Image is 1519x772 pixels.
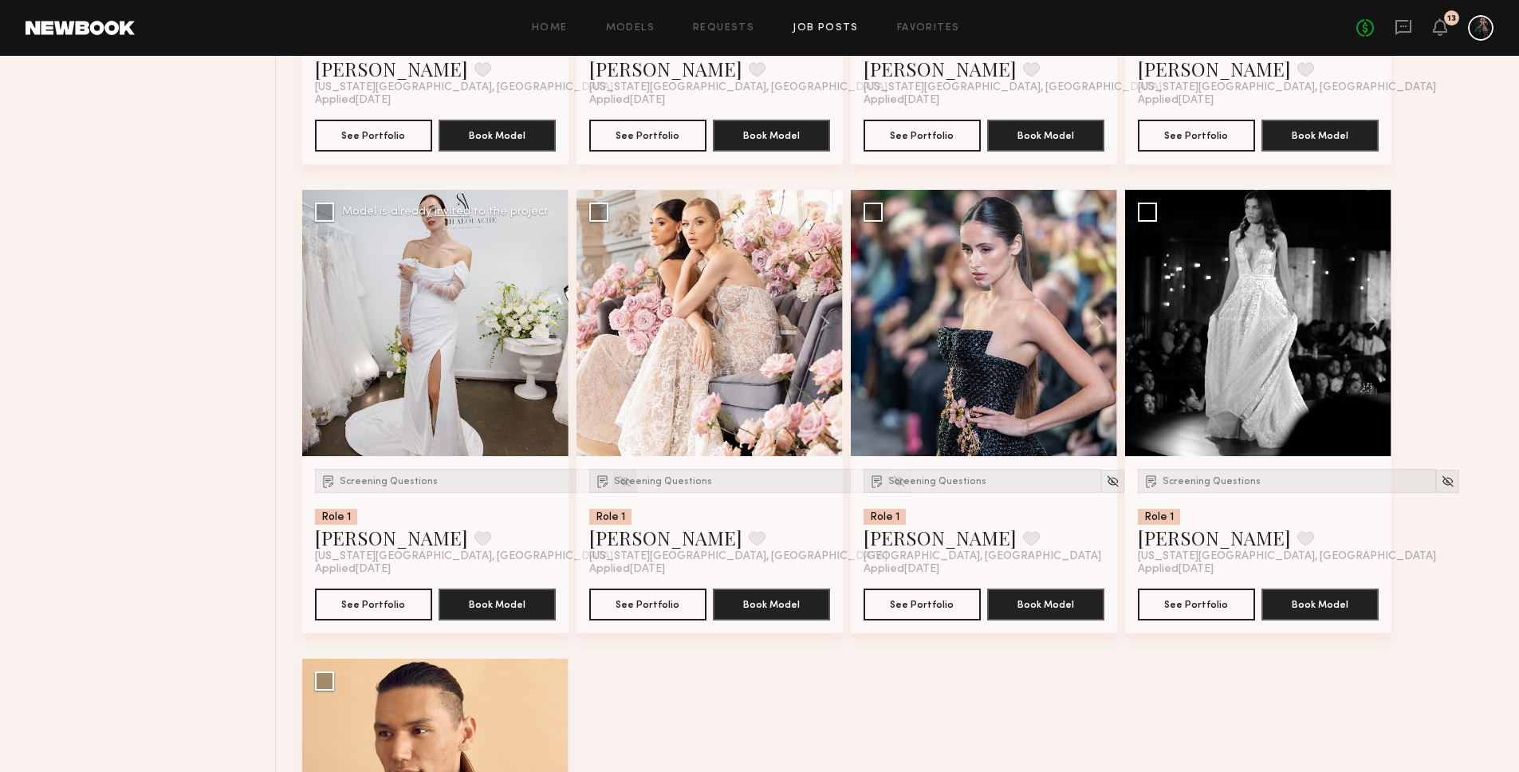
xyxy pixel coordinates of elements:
a: Book Model [439,597,556,610]
span: Screening Questions [614,477,712,486]
div: Applied [DATE] [589,563,830,576]
span: [US_STATE][GEOGRAPHIC_DATA], [GEOGRAPHIC_DATA] [864,81,1162,94]
div: Applied [DATE] [864,563,1104,576]
button: Book Model [1261,120,1379,152]
button: See Portfolio [1138,120,1255,152]
div: Applied [DATE] [589,94,830,107]
div: Role 1 [864,509,906,525]
button: See Portfolio [315,120,432,152]
span: Screening Questions [340,477,438,486]
div: Applied [DATE] [864,94,1104,107]
a: [PERSON_NAME] [1138,525,1291,550]
div: Applied [DATE] [315,563,556,576]
a: Requests [693,23,754,33]
button: Book Model [987,589,1104,620]
a: Book Model [987,597,1104,610]
img: Submission Icon [595,473,611,489]
a: Book Model [713,597,830,610]
span: Screening Questions [1163,477,1261,486]
a: [PERSON_NAME] [864,56,1017,81]
div: Applied [DATE] [315,94,556,107]
button: See Portfolio [589,120,706,152]
img: Submission Icon [1143,473,1159,489]
button: Book Model [1261,589,1379,620]
button: Book Model [713,589,830,620]
span: Screening Questions [888,477,986,486]
span: [US_STATE][GEOGRAPHIC_DATA], [GEOGRAPHIC_DATA] [1138,81,1436,94]
div: Model is already to the project [342,207,549,218]
a: Book Model [987,128,1104,141]
img: Unhide Model [1441,475,1454,488]
span: [US_STATE][GEOGRAPHIC_DATA], [GEOGRAPHIC_DATA] [315,550,613,563]
button: See Portfolio [1138,589,1255,620]
a: [PERSON_NAME] [315,56,468,81]
img: Unhide Model [1106,475,1120,488]
button: Book Model [439,120,556,152]
div: Role 1 [1138,509,1180,525]
span: [US_STATE][GEOGRAPHIC_DATA], [GEOGRAPHIC_DATA] [315,81,613,94]
a: [PERSON_NAME] [864,525,1017,550]
a: [PERSON_NAME] [589,525,742,550]
button: See Portfolio [589,589,706,620]
a: Book Model [439,128,556,141]
a: Book Model [1261,128,1379,141]
img: Submission Icon [869,473,885,489]
span: [US_STATE][GEOGRAPHIC_DATA], [GEOGRAPHIC_DATA] [589,81,887,94]
a: Favorites [897,23,960,33]
div: Applied [DATE] [1138,94,1379,107]
a: Home [532,23,568,33]
a: Book Model [1261,597,1379,610]
a: Models [606,23,655,33]
button: Book Model [439,589,556,620]
img: Submission Icon [321,473,336,489]
a: Book Model [713,128,830,141]
span: [US_STATE][GEOGRAPHIC_DATA], [GEOGRAPHIC_DATA] [589,550,887,563]
div: Applied [DATE] [1138,563,1379,576]
button: Book Model [713,120,830,152]
div: Role 1 [315,509,357,525]
span: [US_STATE][GEOGRAPHIC_DATA], [GEOGRAPHIC_DATA] [1138,550,1436,563]
button: Book Model [987,120,1104,152]
a: Job Posts [793,23,859,33]
button: See Portfolio [315,589,432,620]
a: [PERSON_NAME] [589,56,742,81]
div: 13 [1447,14,1456,23]
a: [PERSON_NAME] [1138,56,1291,81]
div: Role 1 [589,509,632,525]
button: See Portfolio [864,120,981,152]
a: [PERSON_NAME] [315,525,468,550]
button: See Portfolio [864,589,981,620]
span: [GEOGRAPHIC_DATA], [GEOGRAPHIC_DATA] [864,550,1101,563]
a: invited [435,207,470,217]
